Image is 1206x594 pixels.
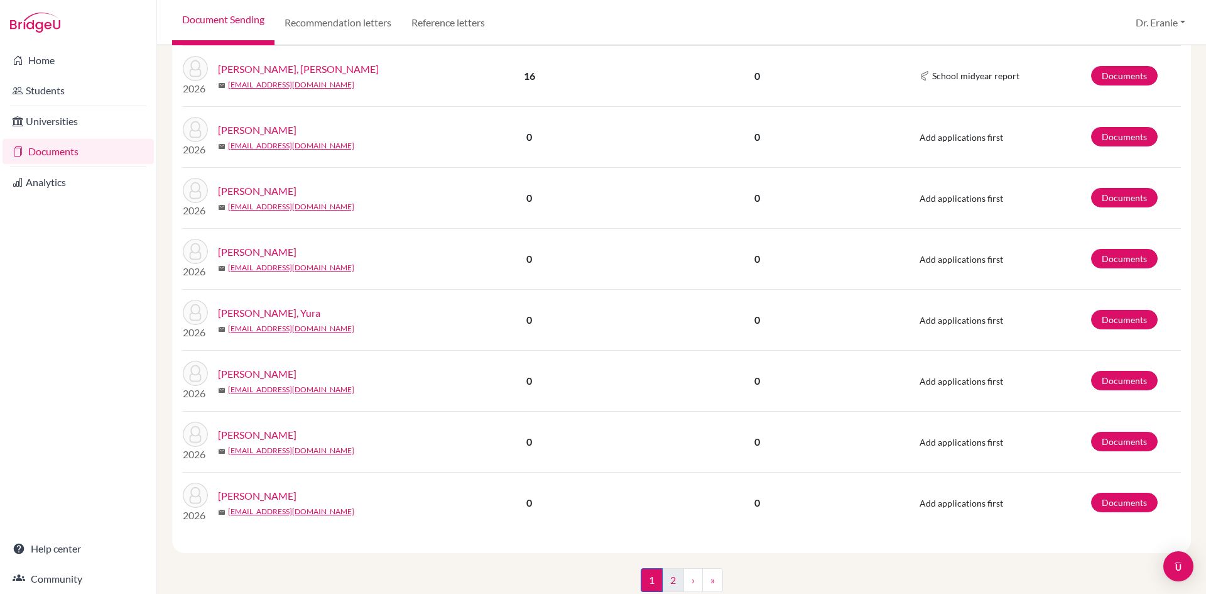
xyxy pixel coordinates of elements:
[218,509,225,516] span: mail
[183,300,208,325] img: Kitade, Yura
[218,204,225,211] span: mail
[920,132,1003,143] span: Add applications first
[183,483,208,508] img: Lee, Joyce Musi
[920,71,930,81] img: Common App logo
[641,568,663,592] span: 1
[1163,551,1193,581] div: Open Intercom Messenger
[228,140,354,151] a: [EMAIL_ADDRESS][DOMAIN_NAME]
[228,445,354,456] a: [EMAIL_ADDRESS][DOMAIN_NAME]
[183,203,208,218] p: 2026
[228,506,354,517] a: [EMAIL_ADDRESS][DOMAIN_NAME]
[218,245,296,260] a: [PERSON_NAME]
[218,82,225,89] span: mail
[920,315,1003,326] span: Add applications first
[183,508,208,523] p: 2026
[526,253,532,265] b: 0
[3,566,154,591] a: Community
[228,79,354,91] a: [EMAIL_ADDRESS][DOMAIN_NAME]
[920,437,1003,448] span: Add applications first
[1130,11,1191,35] button: Dr. Eranie
[1091,127,1158,146] a: Documents
[183,422,208,447] img: Ladha, Vaidik
[3,109,154,134] a: Universities
[920,498,1003,509] span: Add applications first
[526,314,532,326] b: 0
[3,139,154,164] a: Documents
[1091,371,1158,390] a: Documents
[626,495,889,510] p: 0
[920,193,1003,204] span: Add applications first
[3,170,154,195] a: Analytics
[526,131,532,143] b: 0
[626,434,889,449] p: 0
[920,376,1003,387] span: Add applications first
[228,201,354,212] a: [EMAIL_ADDRESS][DOMAIN_NAME]
[1091,249,1158,268] a: Documents
[3,78,154,103] a: Students
[218,326,225,333] span: mail
[932,69,1019,82] span: School midyear report
[526,497,532,509] b: 0
[218,265,225,272] span: mail
[526,436,532,448] b: 0
[626,190,889,206] p: 0
[10,13,60,33] img: Bridge-U
[3,48,154,73] a: Home
[702,568,723,592] a: »
[1091,493,1158,512] a: Documents
[3,536,154,561] a: Help center
[1091,66,1158,85] a: Documents
[218,366,296,382] a: [PERSON_NAME]
[183,56,208,81] img: Hsu, Eagan Ting-Wei
[183,239,208,264] img: Kang, Liyeh
[228,323,354,334] a: [EMAIL_ADDRESS][DOMAIN_NAME]
[183,178,208,203] img: Huang, Dan Zuo
[1091,432,1158,451] a: Documents
[218,143,225,150] span: mail
[218,488,296,503] a: [PERSON_NAME]
[218,184,296,199] a: [PERSON_NAME]
[183,447,208,462] p: 2026
[228,262,354,273] a: [EMAIL_ADDRESS][DOMAIN_NAME]
[218,448,225,455] span: mail
[524,70,535,82] b: 16
[626,69,889,84] p: 0
[183,386,208,401] p: 2026
[218,305,320,321] a: [PERSON_NAME], Yura
[183,264,208,279] p: 2026
[183,81,208,96] p: 2026
[626,373,889,388] p: 0
[526,375,532,387] b: 0
[1091,310,1158,329] a: Documents
[228,384,354,395] a: [EMAIL_ADDRESS][DOMAIN_NAME]
[526,192,532,204] b: 0
[183,117,208,142] img: Huang, Rachel
[662,568,684,592] a: 2
[218,123,296,138] a: [PERSON_NAME]
[683,568,703,592] a: ›
[183,142,208,157] p: 2026
[626,251,889,267] p: 0
[626,312,889,327] p: 0
[626,129,889,145] p: 0
[1091,188,1158,207] a: Documents
[218,427,296,443] a: [PERSON_NAME]
[183,325,208,340] p: 2026
[920,254,1003,265] span: Add applications first
[218,387,225,394] span: mail
[218,62,379,77] a: [PERSON_NAME], [PERSON_NAME]
[183,361,208,386] img: Koga, Miki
